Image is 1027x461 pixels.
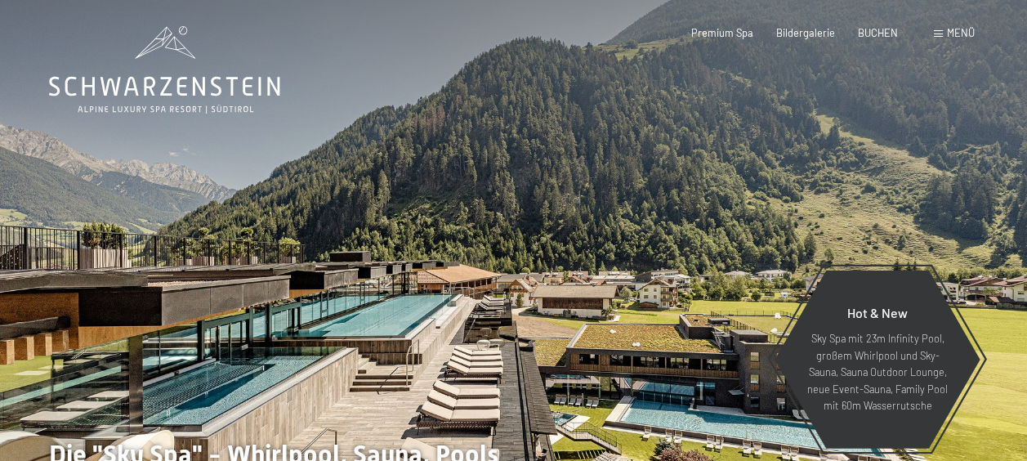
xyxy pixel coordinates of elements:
[858,26,898,39] a: BUCHEN
[806,330,949,414] p: Sky Spa mit 23m Infinity Pool, großem Whirlpool und Sky-Sauna, Sauna Outdoor Lounge, neue Event-S...
[774,270,981,450] a: Hot & New Sky Spa mit 23m Infinity Pool, großem Whirlpool und Sky-Sauna, Sauna Outdoor Lounge, ne...
[776,26,835,39] a: Bildergalerie
[947,26,975,39] span: Menü
[847,305,908,320] span: Hot & New
[691,26,753,39] a: Premium Spa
